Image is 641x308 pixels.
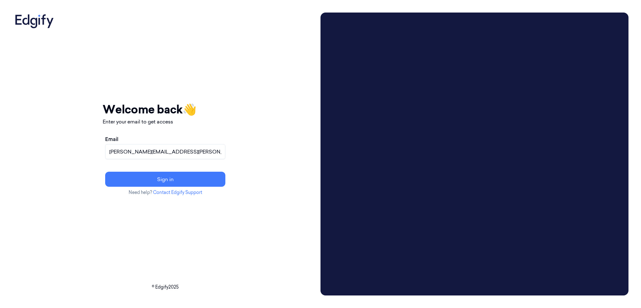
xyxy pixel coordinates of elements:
[153,190,202,195] a: Contact Edgify Support
[103,118,228,125] p: Enter your email to get access
[13,284,318,290] p: © Edgify 2025
[105,144,225,159] input: name@example.com
[105,135,118,143] label: Email
[103,189,228,196] p: Need help?
[103,101,228,118] h1: Welcome back 👋
[105,172,225,187] button: Sign in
